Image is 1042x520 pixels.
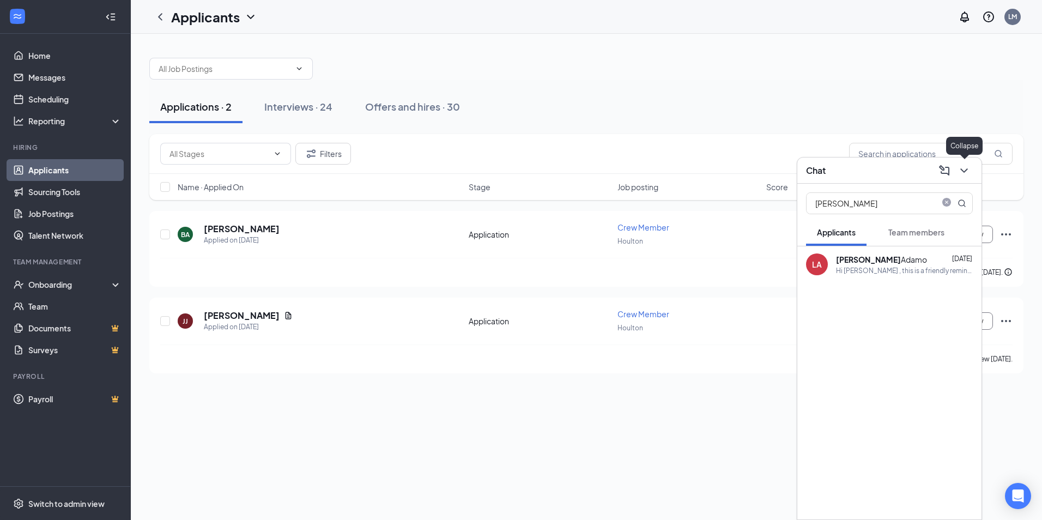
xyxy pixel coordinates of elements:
[766,182,788,192] span: Score
[284,311,293,320] svg: Document
[28,279,112,290] div: Onboarding
[204,223,280,235] h5: [PERSON_NAME]
[888,227,944,237] span: Team members
[28,88,122,110] a: Scheduling
[817,227,856,237] span: Applicants
[204,310,280,322] h5: [PERSON_NAME]
[28,159,122,181] a: Applicants
[617,182,658,192] span: Job posting
[169,148,269,160] input: All Stages
[940,198,953,207] span: close-circle
[836,266,973,275] div: Hi [PERSON_NAME] , this is a friendly reminder. Please select an onsite interview time slot for y...
[617,222,669,232] span: Crew Member
[160,100,232,113] div: Applications · 2
[469,229,611,240] div: Application
[849,143,1013,165] input: Search in applications
[13,116,24,126] svg: Analysis
[28,295,122,317] a: Team
[999,315,1013,328] svg: Ellipses
[13,143,119,152] div: Hiring
[940,198,953,209] span: close-circle
[952,255,972,263] span: [DATE]
[812,259,822,270] div: LA
[807,193,936,214] input: Search applicant
[999,228,1013,241] svg: Ellipses
[13,372,119,381] div: Payroll
[28,498,105,509] div: Switch to admin view
[938,164,951,177] svg: ComposeMessage
[1005,483,1031,509] div: Open Intercom Messenger
[105,11,116,22] svg: Collapse
[994,149,1003,158] svg: MagnifyingGlass
[955,162,973,179] button: ChevronDown
[365,100,460,113] div: Offers and hires · 30
[958,10,971,23] svg: Notifications
[982,10,995,23] svg: QuestionInfo
[836,255,901,264] b: [PERSON_NAME]
[469,316,611,326] div: Application
[946,137,983,155] div: Collapse
[469,182,490,192] span: Stage
[28,225,122,246] a: Talent Network
[28,116,122,126] div: Reporting
[154,10,167,23] svg: ChevronLeft
[178,182,244,192] span: Name · Applied On
[12,11,23,22] svg: WorkstreamLogo
[13,257,119,267] div: Team Management
[28,45,122,66] a: Home
[836,254,927,265] div: Adamo
[305,147,318,160] svg: Filter
[617,237,643,245] span: Houlton
[1004,268,1013,276] svg: Info
[244,10,257,23] svg: ChevronDown
[28,388,122,410] a: PayrollCrown
[28,203,122,225] a: Job Postings
[28,66,122,88] a: Messages
[28,317,122,339] a: DocumentsCrown
[13,279,24,290] svg: UserCheck
[806,165,826,177] h3: Chat
[204,322,293,332] div: Applied on [DATE]
[28,181,122,203] a: Sourcing Tools
[295,64,304,73] svg: ChevronDown
[159,63,290,75] input: All Job Postings
[13,498,24,509] svg: Settings
[936,162,953,179] button: ComposeMessage
[617,309,669,319] span: Crew Member
[958,199,966,208] svg: MagnifyingGlass
[28,339,122,361] a: SurveysCrown
[295,143,351,165] button: Filter Filters
[617,324,643,332] span: Houlton
[273,149,282,158] svg: ChevronDown
[958,164,971,177] svg: ChevronDown
[204,235,280,246] div: Applied on [DATE]
[1008,12,1017,21] div: LM
[181,230,190,239] div: BA
[183,317,188,326] div: JJ
[171,8,240,26] h1: Applicants
[264,100,332,113] div: Interviews · 24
